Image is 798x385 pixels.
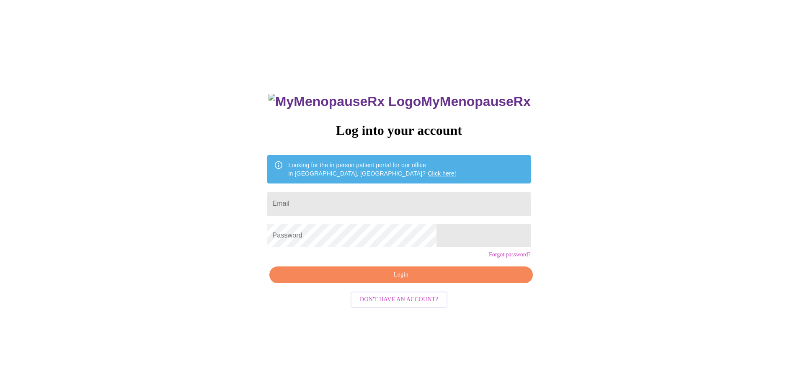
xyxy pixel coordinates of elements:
h3: Log into your account [267,123,530,138]
h3: MyMenopauseRx [269,94,531,109]
a: Click here! [428,170,456,177]
button: Login [269,266,532,284]
span: Login [279,270,523,280]
a: Forgot password? [489,251,531,258]
button: Don't have an account? [351,292,447,308]
a: Don't have an account? [349,295,449,302]
img: MyMenopauseRx Logo [269,94,421,109]
span: Don't have an account? [360,295,438,305]
div: Looking for the in person patient portal for our office in [GEOGRAPHIC_DATA], [GEOGRAPHIC_DATA]? [288,158,456,181]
